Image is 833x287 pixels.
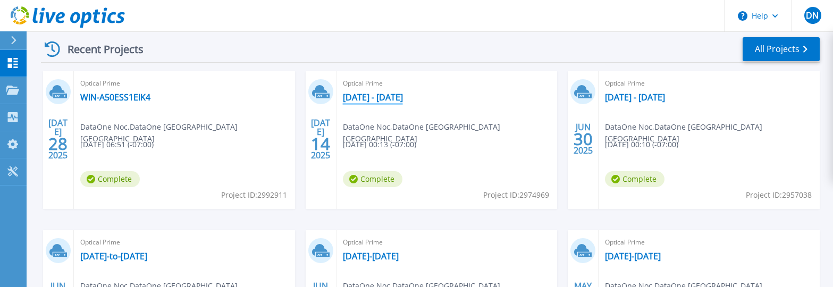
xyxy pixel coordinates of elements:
div: [DATE] 2025 [48,120,68,158]
a: [DATE] - [DATE] [605,92,665,103]
span: Optical Prime [80,237,289,248]
div: JUN 2025 [573,120,593,158]
a: [DATE]-to-[DATE] [80,251,147,261]
span: 30 [574,134,593,143]
div: Recent Projects [41,36,158,62]
span: Complete [80,171,140,187]
span: 28 [48,139,68,148]
span: Project ID: 2974969 [483,189,549,201]
a: All Projects [743,37,820,61]
span: Complete [605,171,664,187]
span: DataOne Noc , DataOne [GEOGRAPHIC_DATA] [GEOGRAPHIC_DATA] [605,121,820,145]
span: DataOne Noc , DataOne [GEOGRAPHIC_DATA] [GEOGRAPHIC_DATA] [80,121,295,145]
span: [DATE] 00:13 (-07:00) [343,139,416,150]
span: DN [806,11,819,20]
span: DataOne Noc , DataOne [GEOGRAPHIC_DATA] [GEOGRAPHIC_DATA] [343,121,558,145]
a: WIN-A50ESS1EIK4 [80,92,150,103]
span: [DATE] 00:10 (-07:00) [605,139,678,150]
span: Complete [343,171,402,187]
span: Optical Prime [605,78,813,89]
a: [DATE]-[DATE] [343,251,399,261]
span: Optical Prime [343,237,551,248]
span: Optical Prime [605,237,813,248]
span: Optical Prime [80,78,289,89]
div: [DATE] 2025 [310,120,331,158]
span: Project ID: 2957038 [746,189,812,201]
span: 14 [311,139,330,148]
a: [DATE] - [DATE] [343,92,403,103]
span: [DATE] 06:51 (-07:00) [80,139,154,150]
a: [DATE]-[DATE] [605,251,661,261]
span: Project ID: 2992911 [221,189,287,201]
span: Optical Prime [343,78,551,89]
